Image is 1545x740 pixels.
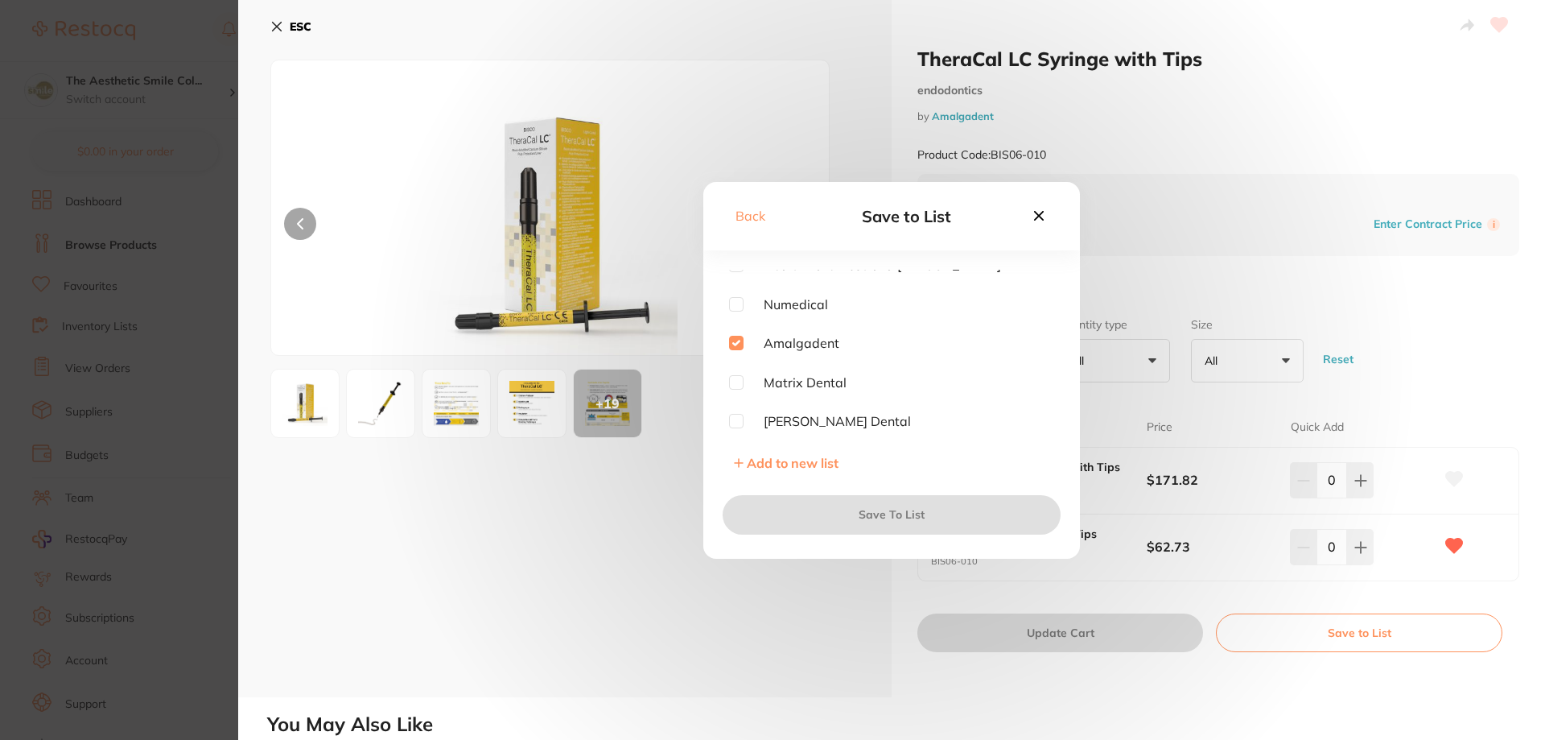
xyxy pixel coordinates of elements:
[729,455,843,471] button: Add to new list
[744,258,1001,272] span: Healthware Australia [PERSON_NAME]
[744,375,847,390] span: Matrix Dental
[747,455,838,471] span: Add to new list
[744,336,839,350] span: Amalgadent
[744,297,828,312] span: Numedical
[723,495,1061,534] button: Save To List
[735,207,765,225] button: Back
[862,206,951,226] span: Save to List
[744,414,911,428] span: [PERSON_NAME] Dental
